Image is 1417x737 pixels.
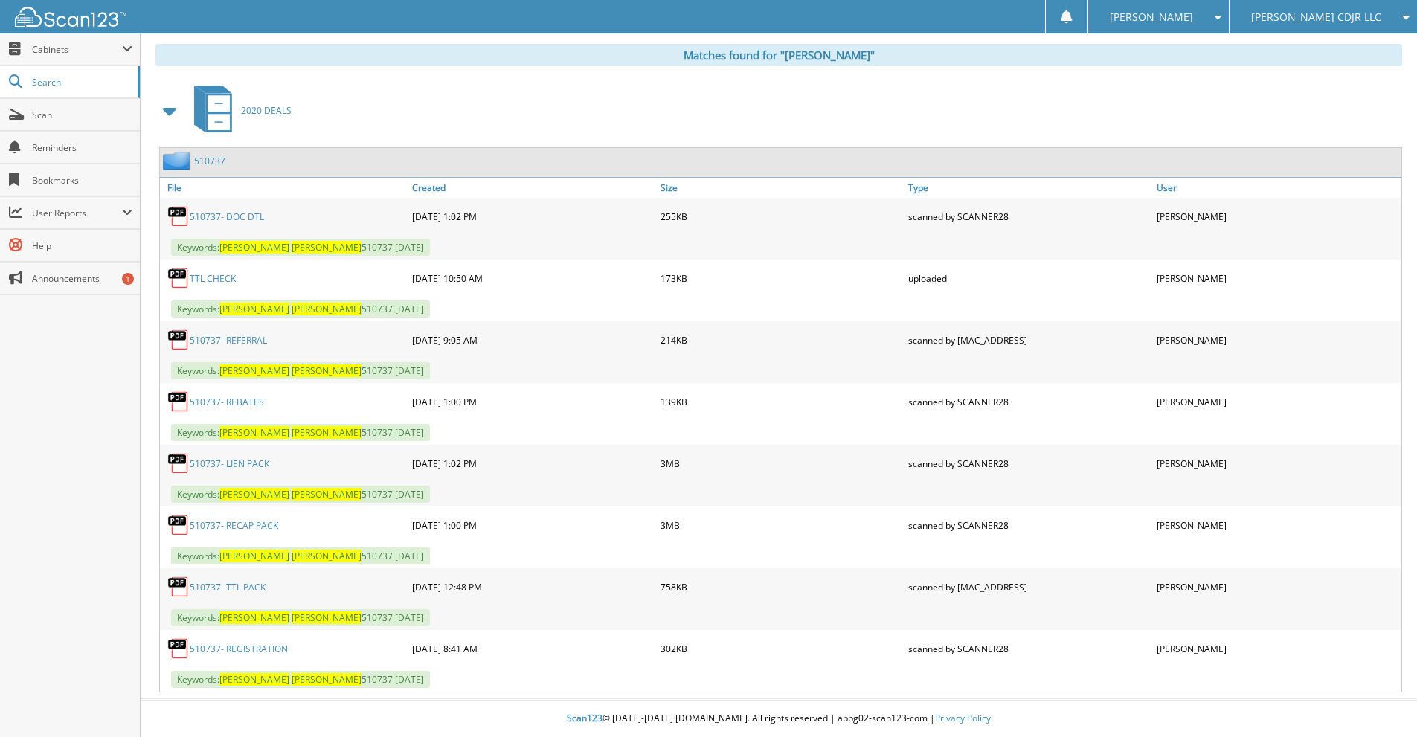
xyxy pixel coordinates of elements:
span: Reminders [32,141,132,154]
div: [PERSON_NAME] [1153,510,1401,540]
img: PDF.png [167,514,190,536]
span: Help [32,239,132,252]
span: [PERSON_NAME] [292,364,362,377]
div: 255KB [657,202,905,231]
a: TTL CHECK [190,272,236,285]
span: User Reports [32,207,122,219]
a: 510737- DOC DTL [190,210,264,223]
div: [PERSON_NAME] [1153,634,1401,663]
div: scanned by SCANNER28 [904,202,1153,231]
div: [PERSON_NAME] [1153,325,1401,355]
span: [PERSON_NAME] [292,303,362,315]
a: 510737- RECAP PACK [190,519,278,532]
div: [PERSON_NAME] [1153,202,1401,231]
img: PDF.png [167,329,190,351]
a: 510737- REFERRAL [190,334,267,347]
span: [PERSON_NAME] [292,611,362,624]
span: [PERSON_NAME] [292,241,362,254]
span: [PERSON_NAME] [219,673,289,686]
a: 510737- TTL PACK [190,581,266,593]
span: Keywords: 510737 [DATE] [171,300,430,318]
a: 510737 [194,155,225,167]
div: 139KB [657,387,905,416]
div: [PERSON_NAME] [1153,448,1401,478]
div: [PERSON_NAME] [1153,387,1401,416]
div: 173KB [657,263,905,293]
div: scanned by SCANNER28 [904,510,1153,540]
div: [DATE] 1:00 PM [408,510,657,540]
span: Cabinets [32,43,122,56]
div: 3MB [657,510,905,540]
span: [PERSON_NAME] [219,426,289,439]
div: 3MB [657,448,905,478]
div: Matches found for "[PERSON_NAME]" [155,44,1402,66]
img: PDF.png [167,637,190,660]
div: [DATE] 12:48 PM [408,572,657,602]
div: [PERSON_NAME] [1153,263,1401,293]
div: 214KB [657,325,905,355]
div: scanned by [MAC_ADDRESS] [904,572,1153,602]
a: 510737- REGISTRATION [190,643,288,655]
span: Scan123 [567,712,603,724]
span: [PERSON_NAME] [292,673,362,686]
span: Keywords: 510737 [DATE] [171,671,430,688]
a: 510737- LIEN PACK [190,457,269,470]
span: [PERSON_NAME] [292,488,362,501]
img: PDF.png [167,205,190,228]
div: 1 [122,273,134,285]
span: Announcements [32,272,132,285]
a: Size [657,178,905,198]
span: [PERSON_NAME] [219,611,289,624]
a: File [160,178,408,198]
div: scanned by SCANNER28 [904,448,1153,478]
div: [DATE] 10:50 AM [408,263,657,293]
span: Keywords: 510737 [DATE] [171,424,430,441]
span: Search [32,76,130,88]
div: scanned by [MAC_ADDRESS] [904,325,1153,355]
img: PDF.png [167,390,190,413]
div: © [DATE]-[DATE] [DOMAIN_NAME]. All rights reserved | appg02-scan123-com | [141,701,1417,737]
img: folder2.png [163,152,194,170]
span: [PERSON_NAME] [219,364,289,377]
div: [DATE] 1:02 PM [408,202,657,231]
img: scan123-logo-white.svg [15,7,126,27]
div: [DATE] 1:00 PM [408,387,657,416]
span: Keywords: 510737 [DATE] [171,239,430,256]
a: Type [904,178,1153,198]
div: uploaded [904,263,1153,293]
a: 2020 DEALS [185,81,292,140]
div: 302KB [657,634,905,663]
a: User [1153,178,1401,198]
span: [PERSON_NAME] CDJR LLC [1251,13,1381,22]
span: [PERSON_NAME] [1110,13,1193,22]
span: [PERSON_NAME] [292,426,362,439]
div: 758KB [657,572,905,602]
div: [DATE] 9:05 AM [408,325,657,355]
span: [PERSON_NAME] [219,241,289,254]
span: [PERSON_NAME] [219,550,289,562]
a: Privacy Policy [935,712,991,724]
span: [PERSON_NAME] [219,488,289,501]
div: [PERSON_NAME] [1153,572,1401,602]
span: [PERSON_NAME] [292,550,362,562]
div: [DATE] 1:02 PM [408,448,657,478]
img: PDF.png [167,267,190,289]
a: Created [408,178,657,198]
span: [PERSON_NAME] [219,303,289,315]
span: Keywords: 510737 [DATE] [171,362,430,379]
img: PDF.png [167,452,190,474]
span: 2020 DEALS [241,104,292,117]
div: scanned by SCANNER28 [904,387,1153,416]
span: Bookmarks [32,174,132,187]
div: scanned by SCANNER28 [904,634,1153,663]
span: Keywords: 510737 [DATE] [171,486,430,503]
span: Scan [32,109,132,121]
div: [DATE] 8:41 AM [408,634,657,663]
a: 510737- REBATES [190,396,264,408]
span: Keywords: 510737 [DATE] [171,609,430,626]
img: PDF.png [167,576,190,598]
span: Keywords: 510737 [DATE] [171,547,430,564]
